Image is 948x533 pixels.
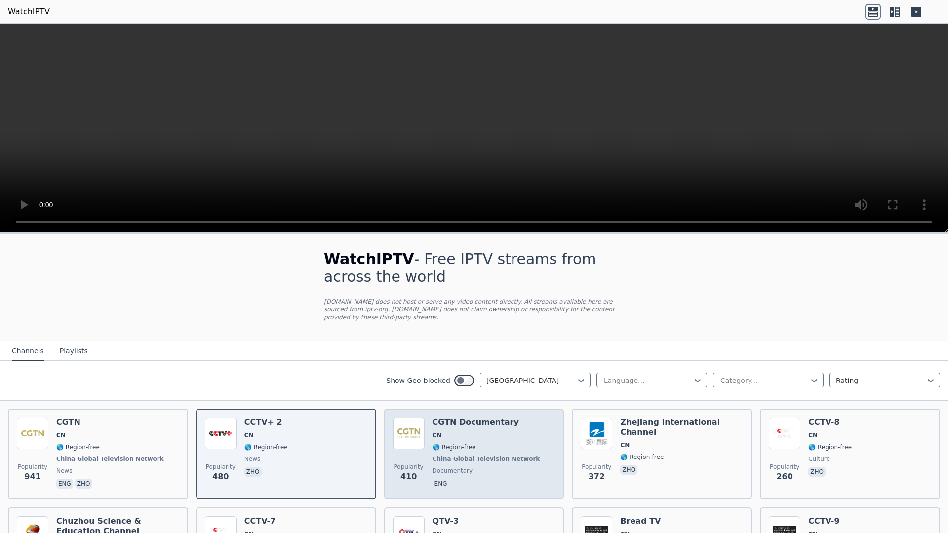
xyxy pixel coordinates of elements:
h6: CCTV-7 [244,516,288,526]
span: culture [808,455,830,463]
span: China Global Television Network [56,455,164,463]
span: 372 [589,471,605,483]
p: eng [56,479,73,489]
h6: CCTV-9 [808,516,852,526]
span: Popularity [394,463,424,471]
span: Popularity [206,463,236,471]
span: Popularity [18,463,47,471]
h6: CCTV-8 [808,418,852,427]
a: WatchIPTV [8,6,50,18]
span: 941 [24,471,40,483]
p: zho [620,465,637,475]
span: 🌎 Region-free [620,453,664,461]
h6: CGTN [56,418,166,427]
span: documentary [433,467,473,475]
p: zho [808,467,826,477]
h6: Zhejiang International Channel [620,418,743,437]
p: zho [244,467,262,477]
a: iptv-org [365,306,388,313]
span: news [56,467,72,475]
span: news [244,455,260,463]
h6: CCTV+ 2 [244,418,288,427]
img: CGTN Documentary [393,418,425,449]
span: Popularity [770,463,799,471]
button: Playlists [60,342,88,361]
span: 🌎 Region-free [244,443,288,451]
img: CGTN [17,418,48,449]
img: Zhejiang International Channel [581,418,612,449]
h1: - Free IPTV streams from across the world [324,250,624,286]
span: 410 [400,471,417,483]
p: [DOMAIN_NAME] does not host or serve any video content directly. All streams available here are s... [324,298,624,321]
h6: QTV-3 [433,516,476,526]
span: China Global Television Network [433,455,540,463]
label: Show Geo-blocked [386,376,450,385]
img: CCTV-8 [769,418,800,449]
span: CN [56,431,66,439]
span: 🌎 Region-free [56,443,100,451]
span: 🌎 Region-free [433,443,476,451]
span: 480 [212,471,229,483]
img: CCTV+ 2 [205,418,237,449]
span: CN [433,431,442,439]
p: eng [433,479,449,489]
button: Channels [12,342,44,361]
span: CN [244,431,254,439]
h6: CGTN Documentary [433,418,542,427]
p: zho [75,479,92,489]
h6: Bread TV [620,516,664,526]
span: WatchIPTV [324,250,414,267]
span: CN [808,431,818,439]
span: Popularity [582,463,611,471]
span: 🌎 Region-free [808,443,852,451]
span: 260 [776,471,792,483]
span: CN [620,441,630,449]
